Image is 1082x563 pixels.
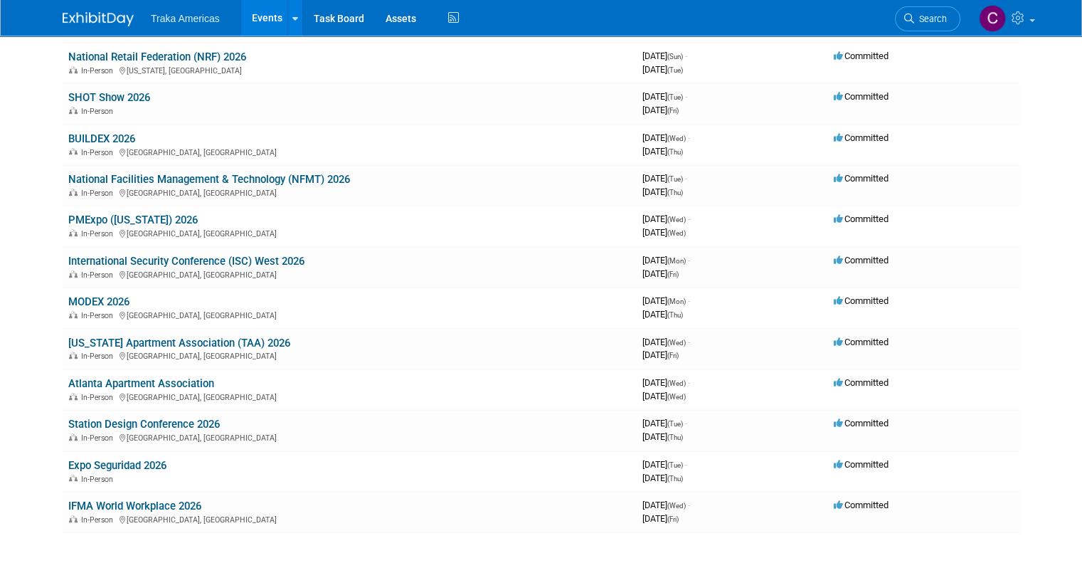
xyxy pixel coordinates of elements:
span: [DATE] [642,186,683,197]
a: International Security Conference (ISC) West 2026 [68,255,304,268]
span: - [688,255,690,265]
a: National Retail Federation (NRF) 2026 [68,51,246,63]
span: In-Person [81,270,117,280]
span: (Fri) [667,270,679,278]
span: [DATE] [642,513,679,524]
span: - [688,337,690,347]
span: In-Person [81,189,117,198]
span: [DATE] [642,91,687,102]
span: Committed [834,132,889,143]
span: (Tue) [667,175,683,183]
span: In-Person [81,107,117,116]
span: In-Person [81,148,117,157]
span: (Wed) [667,339,686,347]
span: In-Person [81,352,117,361]
span: [DATE] [642,418,687,428]
div: [GEOGRAPHIC_DATA], [GEOGRAPHIC_DATA] [68,227,631,238]
span: Committed [834,377,889,388]
a: [US_STATE] Apartment Association (TAA) 2026 [68,337,290,349]
span: (Thu) [667,148,683,156]
div: [GEOGRAPHIC_DATA], [GEOGRAPHIC_DATA] [68,186,631,198]
span: (Thu) [667,189,683,196]
span: (Fri) [667,515,679,523]
span: Committed [834,255,889,265]
span: [DATE] [642,51,687,61]
a: Atlanta Apartment Association [68,377,214,390]
span: [DATE] [642,431,683,442]
span: In-Person [81,66,117,75]
span: - [688,214,690,224]
div: [GEOGRAPHIC_DATA], [GEOGRAPHIC_DATA] [68,431,631,443]
span: Committed [834,91,889,102]
img: In-Person Event [69,433,78,441]
span: - [688,132,690,143]
span: [DATE] [642,214,690,224]
span: (Wed) [667,229,686,237]
a: IFMA World Workplace 2026 [68,500,201,512]
span: [DATE] [642,105,679,115]
span: (Tue) [667,66,683,74]
span: In-Person [81,475,117,484]
span: - [685,459,687,470]
span: (Sun) [667,53,683,60]
span: (Mon) [667,298,686,305]
span: (Fri) [667,352,679,359]
span: [DATE] [642,173,687,184]
span: [DATE] [642,500,690,510]
span: Search [914,14,947,24]
span: Committed [834,295,889,306]
span: (Wed) [667,135,686,142]
span: Committed [834,500,889,510]
span: [DATE] [642,337,690,347]
span: [DATE] [642,64,683,75]
span: [DATE] [642,377,690,388]
div: [GEOGRAPHIC_DATA], [GEOGRAPHIC_DATA] [68,349,631,361]
a: MODEX 2026 [68,295,129,308]
img: Christian Guzman [979,5,1006,32]
span: - [685,418,687,428]
span: Committed [834,214,889,224]
img: In-Person Event [69,270,78,278]
div: [GEOGRAPHIC_DATA], [GEOGRAPHIC_DATA] [68,513,631,525]
span: In-Person [81,229,117,238]
span: - [685,51,687,61]
span: In-Person [81,515,117,525]
span: (Fri) [667,107,679,115]
img: In-Person Event [69,515,78,522]
span: - [688,500,690,510]
span: Committed [834,459,889,470]
div: [GEOGRAPHIC_DATA], [GEOGRAPHIC_DATA] [68,391,631,402]
span: (Wed) [667,393,686,401]
img: In-Person Event [69,475,78,482]
img: In-Person Event [69,148,78,155]
a: Station Design Conference 2026 [68,418,220,431]
span: (Wed) [667,502,686,510]
span: (Mon) [667,257,686,265]
span: (Thu) [667,433,683,441]
span: Traka Americas [151,13,220,24]
div: [GEOGRAPHIC_DATA], [GEOGRAPHIC_DATA] [68,309,631,320]
a: Expo Seguridad 2026 [68,459,166,472]
a: PMExpo ([US_STATE]) 2026 [68,214,198,226]
img: In-Person Event [69,229,78,236]
span: [DATE] [642,227,686,238]
span: (Wed) [667,379,686,387]
span: - [688,295,690,306]
span: [DATE] [642,268,679,279]
span: [DATE] [642,146,683,157]
span: In-Person [81,311,117,320]
span: Committed [834,51,889,61]
a: Search [895,6,960,31]
a: SHOT Show 2026 [68,91,150,104]
span: [DATE] [642,309,683,320]
div: [GEOGRAPHIC_DATA], [GEOGRAPHIC_DATA] [68,146,631,157]
span: [DATE] [642,349,679,360]
img: In-Person Event [69,311,78,318]
span: [DATE] [642,459,687,470]
span: In-Person [81,393,117,402]
img: In-Person Event [69,66,78,73]
span: (Wed) [667,216,686,223]
div: [GEOGRAPHIC_DATA], [GEOGRAPHIC_DATA] [68,268,631,280]
span: (Tue) [667,420,683,428]
span: [DATE] [642,132,690,143]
